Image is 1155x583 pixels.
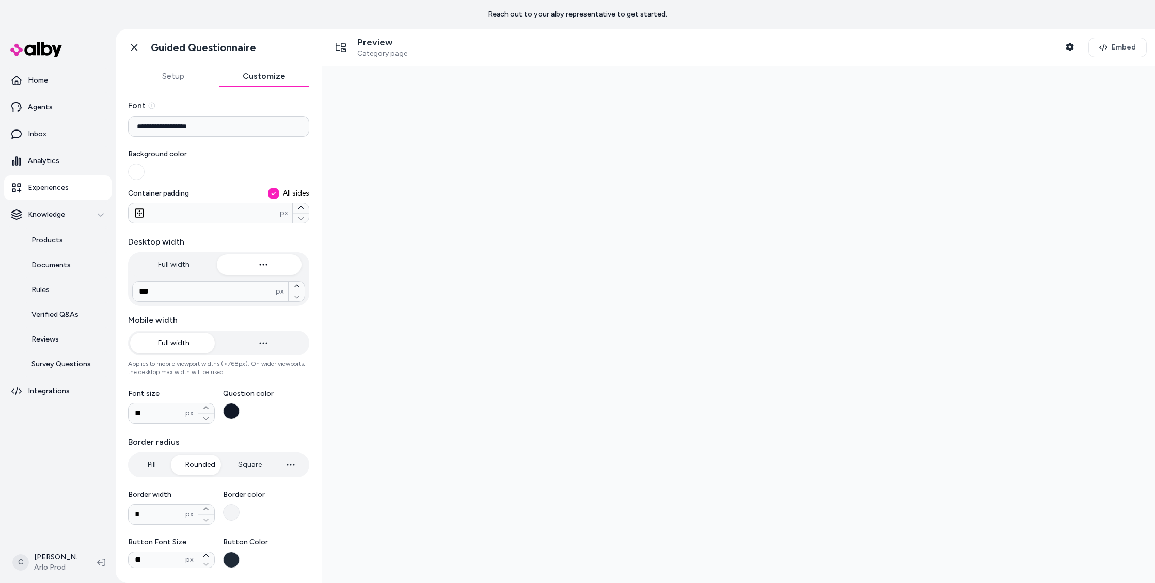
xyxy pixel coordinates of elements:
span: Arlo Prod [34,562,81,573]
span: All sides [283,188,309,199]
span: Font size [128,388,215,399]
span: Embed [1112,42,1136,53]
span: Container padding [128,188,309,199]
p: Integrations [28,386,70,396]
a: Analytics [4,149,112,173]
button: Setup [128,66,219,87]
p: Products [31,235,63,246]
a: Integrations [4,379,112,403]
a: Experiences [4,175,112,200]
button: Button Font Sizepx [198,552,214,560]
button: Container paddingAll sidespx [293,203,309,213]
a: Agents [4,95,112,120]
img: alby Logo [10,42,62,57]
a: Inbox [4,122,112,147]
p: Documents [31,260,71,270]
button: Border widthpx [198,505,214,514]
span: Border width [128,490,215,500]
button: Rounded [175,455,226,475]
button: Background color [128,164,145,180]
button: Full width [130,254,218,275]
span: Question color [223,388,310,399]
span: Button Color [223,537,310,547]
button: Customize [219,66,310,87]
p: Preview [357,37,407,48]
label: Mobile width [128,314,309,327]
input: Button Font Sizepx [129,554,185,566]
input: Container paddingAll sidespx [129,207,280,219]
button: C[PERSON_NAME]Arlo Prod [6,546,89,579]
button: Border widthpx [198,514,214,525]
button: Embed [1088,38,1147,57]
button: Button Font Sizepx [198,560,214,568]
button: Pill [130,455,173,475]
span: px [280,208,288,218]
span: Button Font Size [128,537,215,547]
p: Reach out to your alby representative to get started. [488,9,667,20]
button: Full width [130,333,218,353]
p: Analytics [28,156,59,166]
span: C [12,554,29,571]
button: Container paddingAll sidespx [293,213,309,223]
label: Border radius [128,436,309,448]
p: Reviews [31,334,59,345]
p: Verified Q&As [31,310,78,320]
input: Border widthpx [129,508,185,521]
button: Question color [223,403,240,419]
p: Inbox [28,129,46,139]
input: Font sizepx [129,407,185,419]
button: Knowledge [4,202,112,227]
span: Background color [128,149,309,159]
span: Category page [357,49,407,58]
span: px [185,509,194,520]
a: Survey Questions [21,352,112,377]
a: Home [4,68,112,93]
a: Documents [21,253,112,278]
button: Border color [223,504,240,521]
p: Experiences [28,183,69,193]
p: Applies to mobile viewport widths (<768px). On wider viewports, the desktop max width will be used. [128,360,309,376]
p: Rules [31,285,50,295]
label: Font [128,100,309,112]
a: Products [21,228,112,253]
span: px [276,286,284,297]
h1: Guided Questionnaire [151,41,256,54]
a: Verified Q&As [21,302,112,327]
p: Knowledge [28,209,65,220]
p: [PERSON_NAME] [34,552,81,562]
label: Desktop width [128,236,309,248]
p: Home [28,75,48,86]
button: Font sizepx [198,403,214,413]
button: Button Color [223,552,240,568]
p: Survey Questions [31,359,91,369]
span: Border color [223,490,310,500]
button: Font sizepx [198,413,214,424]
span: px [185,408,194,418]
p: Agents [28,102,53,112]
span: px [185,555,194,565]
button: All sides [268,188,279,199]
button: Square [228,455,272,475]
a: Reviews [21,327,112,352]
a: Rules [21,278,112,302]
